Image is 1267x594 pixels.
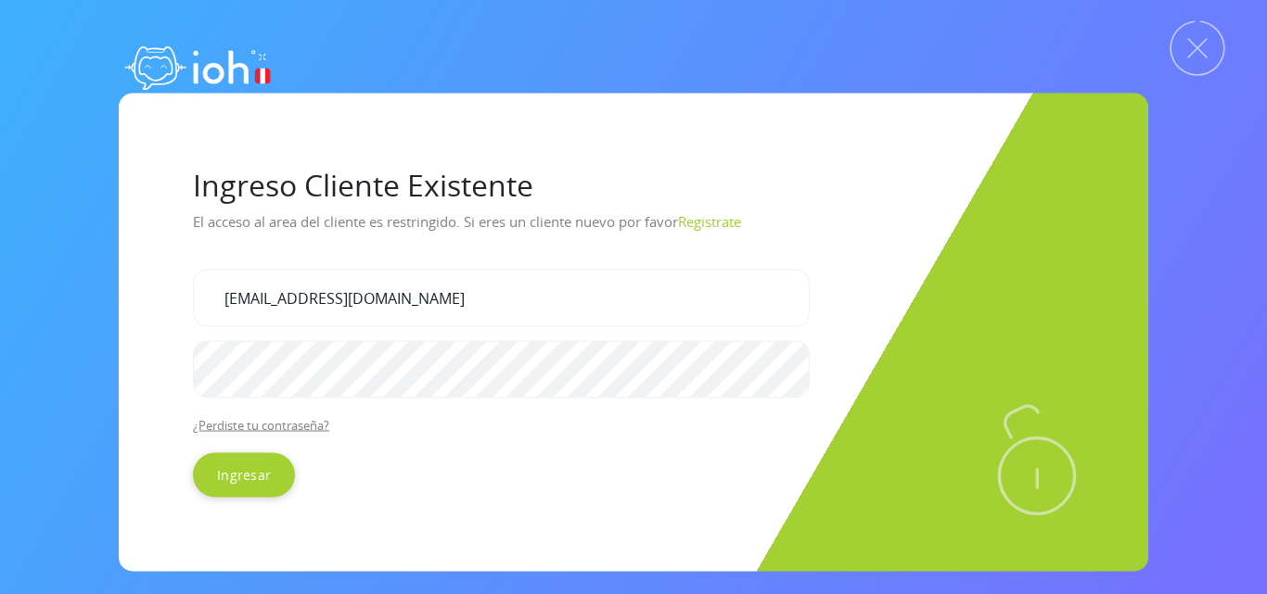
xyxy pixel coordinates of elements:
[119,28,276,102] img: logo
[193,452,295,497] input: Ingresar
[678,211,741,230] a: Registrate
[193,416,329,433] a: ¿Perdiste tu contraseña?
[193,206,1074,254] p: El acceso al area del cliente es restringido. Si eres un cliente nuevo por favor
[1170,20,1225,76] img: Cerrar
[193,269,810,326] input: Tu correo
[193,167,1074,202] h1: Ingreso Cliente Existente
